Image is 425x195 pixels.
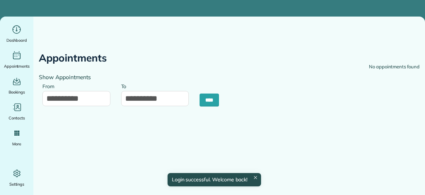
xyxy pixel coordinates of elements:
h2: Appointments [39,53,107,64]
span: Appointments [4,63,30,70]
div: Login successful. Welcome back! [167,173,261,186]
label: From [42,79,58,92]
a: Contacts [3,101,31,122]
h4: Show Appointments [39,74,224,80]
a: Settings [3,168,31,188]
span: Dashboard [6,37,27,44]
a: Bookings [3,76,31,96]
label: To [121,79,130,92]
span: More [12,140,21,148]
span: Settings [9,181,24,188]
span: Contacts [9,114,25,122]
span: Bookings [9,89,25,96]
a: Appointments [3,50,31,70]
a: Dashboard [3,24,31,44]
div: No appointments found [369,63,420,71]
